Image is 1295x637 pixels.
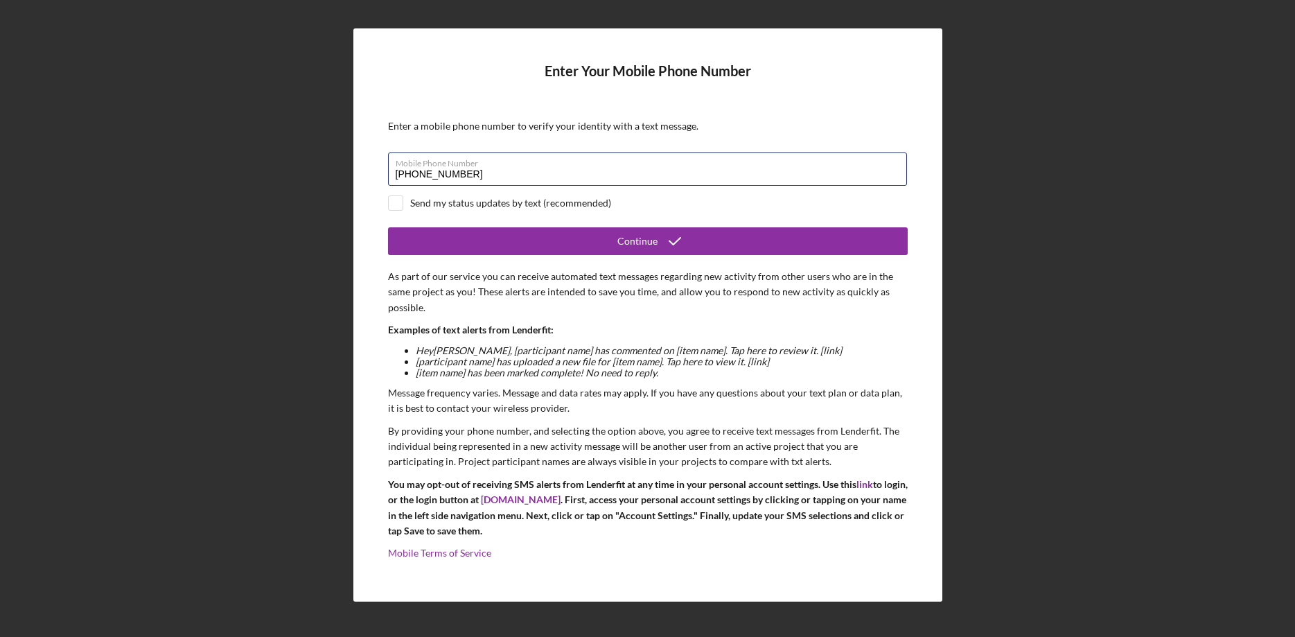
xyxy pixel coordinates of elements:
li: [participant name] has uploaded a new file for [item name]. Tap here to view it. [link] [416,356,908,367]
li: Hey [PERSON_NAME] , [participant name] has commented on [item name]. Tap here to review it. [link] [416,345,908,356]
button: Continue [388,227,908,255]
div: Send my status updates by text (recommended) [410,198,611,209]
p: Message frequency varies. Message and data rates may apply. If you have any questions about your ... [388,385,908,417]
p: Examples of text alerts from Lenderfit: [388,322,908,338]
label: Mobile Phone Number [396,153,907,168]
li: [item name] has been marked complete! No need to reply. [416,367,908,378]
a: link [856,478,873,490]
h4: Enter Your Mobile Phone Number [388,63,908,100]
a: [DOMAIN_NAME] [481,494,561,505]
p: As part of our service you can receive automated text messages regarding new activity from other ... [388,269,908,315]
div: Continue [617,227,658,255]
a: Mobile Terms of Service [388,547,491,559]
div: Enter a mobile phone number to verify your identity with a text message. [388,121,908,132]
p: You may opt-out of receiving SMS alerts from Lenderfit at any time in your personal account setti... [388,477,908,539]
p: By providing your phone number, and selecting the option above, you agree to receive text message... [388,424,908,470]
